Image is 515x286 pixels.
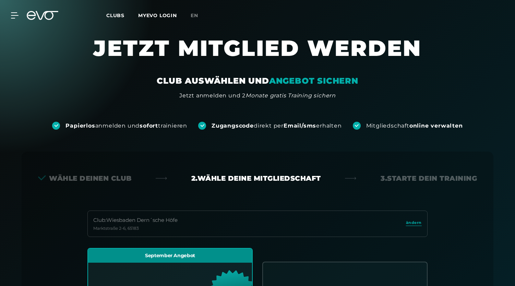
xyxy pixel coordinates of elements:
span: ändern [406,220,422,226]
div: direkt per erhalten [212,122,342,130]
h1: JETZT MITGLIED WERDEN [52,34,463,75]
strong: Zugangscode [212,122,254,129]
div: 3. Starte dein Training [381,174,477,183]
span: en [191,12,198,19]
div: Mitgliedschaft [366,122,463,130]
strong: sofort [140,122,158,129]
div: Jetzt anmelden und 2 [179,92,336,100]
a: MYEVO LOGIN [138,12,177,19]
div: anmelden und trainieren [65,122,187,130]
div: Club : Wiesbaden Dern´sche Höfe [93,216,178,224]
div: 2. Wähle deine Mitgliedschaft [191,174,321,183]
strong: online verwalten [409,122,463,129]
span: Clubs [106,12,124,19]
a: ändern [406,220,422,228]
em: Monate gratis Training sichern [245,92,336,99]
div: Wähle deinen Club [38,174,132,183]
a: Clubs [106,12,138,19]
div: CLUB AUSWÄHLEN UND [157,75,358,86]
em: ANGEBOT SICHERN [269,76,358,86]
strong: Papierlos [65,122,95,129]
strong: Email/sms [284,122,316,129]
a: en [191,12,206,20]
div: Marktstraße 2-6 , 65183 [93,226,178,231]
